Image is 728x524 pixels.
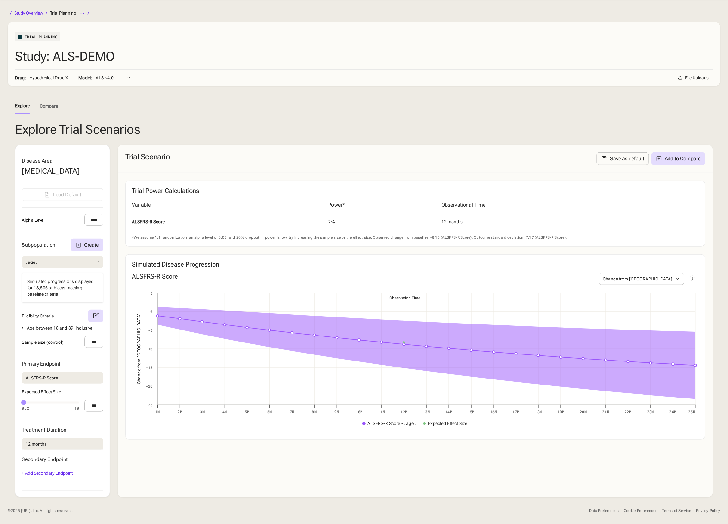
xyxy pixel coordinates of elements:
[22,471,73,476] div: + Add Secondary Endpoint
[146,365,153,370] text: -15
[146,384,153,389] text: -20
[674,72,713,83] button: File Uploads
[22,468,95,479] button: + Add Secondary Endpoint
[329,219,436,225] div: 7%
[14,11,43,15] a: Study Overview
[580,409,587,414] text: 20m
[390,293,421,300] span: Observation Time
[132,273,178,280] div: ALSFRS-R Score
[148,328,153,333] text: -5
[445,409,452,414] text: 14m
[22,389,61,395] div: Expected Effect Size
[688,409,695,414] text: 25m
[132,187,699,194] div: Trial Power Calculations
[71,239,103,251] button: Create
[132,235,699,240] div: *We assume 1:1 randomization, an alpha level of 0.05 , and 20% dropout. If power is low, try incr...
[15,97,30,114] button: Explore
[22,456,103,463] div: Secondary Endpoint
[96,76,114,80] div: ALS-v4.0
[468,409,475,414] text: 15m
[624,509,657,513] div: Cookie Preferences
[490,409,497,414] text: 16m
[312,409,317,414] text: 8m
[441,219,694,225] div: 12 months
[513,409,520,414] text: 17m
[22,158,103,164] div: Disease Area
[222,409,227,414] text: 4m
[245,409,250,414] text: 5m
[558,409,565,414] text: 19m
[22,256,103,268] button: . age .
[647,409,654,414] text: 23m
[15,122,713,145] div: Explore Trial Scenarios
[663,509,691,513] a: Terms of Service
[50,11,76,15] div: Trial Planning
[78,75,92,81] div: Model:
[151,291,153,296] text: 5
[367,421,416,426] text: ALSFRS-R Score - . age .
[27,325,103,331] div: Age between 18 and 89 , inclusive
[665,156,701,161] div: Add to Compare
[401,409,408,414] text: 12m
[22,372,103,384] button: ALSFRS-R Score
[22,313,54,319] div: Eligibility Criteria
[651,152,705,165] button: Add to Compare
[589,509,619,513] a: Data Preferences
[40,97,58,114] button: Compare
[8,509,11,513] span: ©
[597,152,649,165] button: Save as default
[25,35,57,39] div: Trial Planning
[8,7,92,20] nav: breadcrumb
[428,421,467,426] text: Expected Effect Size
[696,509,720,513] a: Privacy Policy
[92,72,135,83] button: ALS-v4.0
[535,409,542,414] text: 18m
[625,409,632,414] text: 22m
[132,261,699,268] div: Simulated Disease Progression
[151,309,153,314] text: 0
[423,409,430,414] text: 13m
[74,406,79,410] div: 10
[50,9,76,17] li: breadcrumb-item
[685,76,709,80] div: File Uploads
[22,188,103,201] button: Load Default
[602,409,609,414] text: 21m
[599,273,684,285] button: Change from [GEOGRAPHIC_DATA]
[29,75,68,81] div: Hypothetical Drug X
[22,167,103,176] div: [MEDICAL_DATA]
[603,277,673,281] div: Change from Baseline
[15,49,115,64] div: Study: ALS-DEMO
[125,152,170,165] div: Trial Scenario
[22,427,103,433] div: Treatment Duration
[22,217,45,223] div: Alpha Level
[669,409,676,414] text: 24m
[155,409,160,414] text: 1m
[88,9,89,17] span: /
[290,409,294,414] text: 7m
[22,339,64,345] div: Sample size (control)
[132,202,324,208] div: Variable
[267,409,272,414] text: 6m
[610,156,645,161] div: Save as default
[26,260,37,264] div: . age .
[178,409,182,414] text: 2m
[8,9,50,17] li: breadcrumb-item
[22,242,55,248] div: Subpopulation
[356,409,363,414] text: 10m
[146,402,153,407] text: -25
[84,243,99,248] div: Create
[22,438,103,450] button: 12 months
[26,442,46,446] div: 12 months
[15,76,73,80] div: Drug:
[335,409,339,414] text: 9m
[77,409,82,415] span: 10
[8,509,73,513] div: 2025 [URL], Inc. All rights reserved.
[22,409,28,415] span: 0.2
[26,376,58,380] div: ALSFRS-R Score
[378,409,385,414] text: 11m
[136,313,141,384] text: Change from [GEOGRAPHIC_DATA]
